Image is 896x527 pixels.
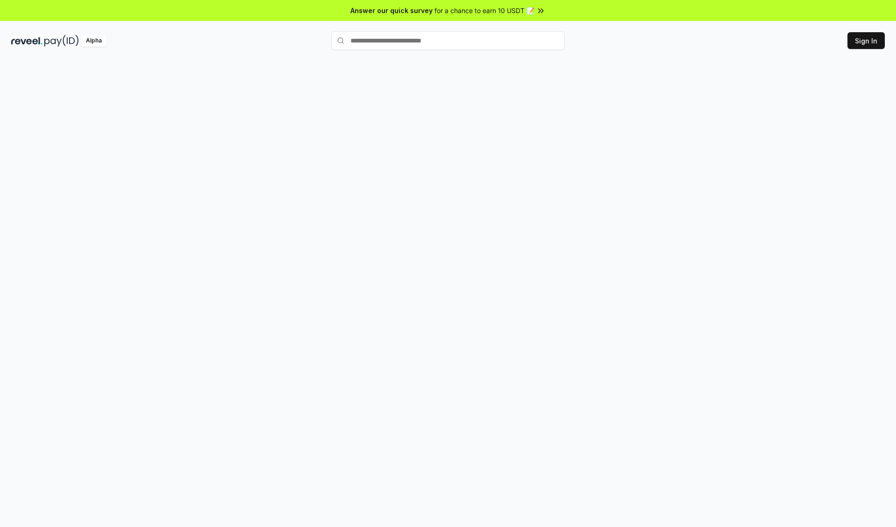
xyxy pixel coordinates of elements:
button: Sign In [847,32,885,49]
img: reveel_dark [11,35,42,47]
span: Answer our quick survey [350,6,433,15]
span: for a chance to earn 10 USDT 📝 [434,6,534,15]
div: Alpha [81,35,107,47]
img: pay_id [44,35,79,47]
